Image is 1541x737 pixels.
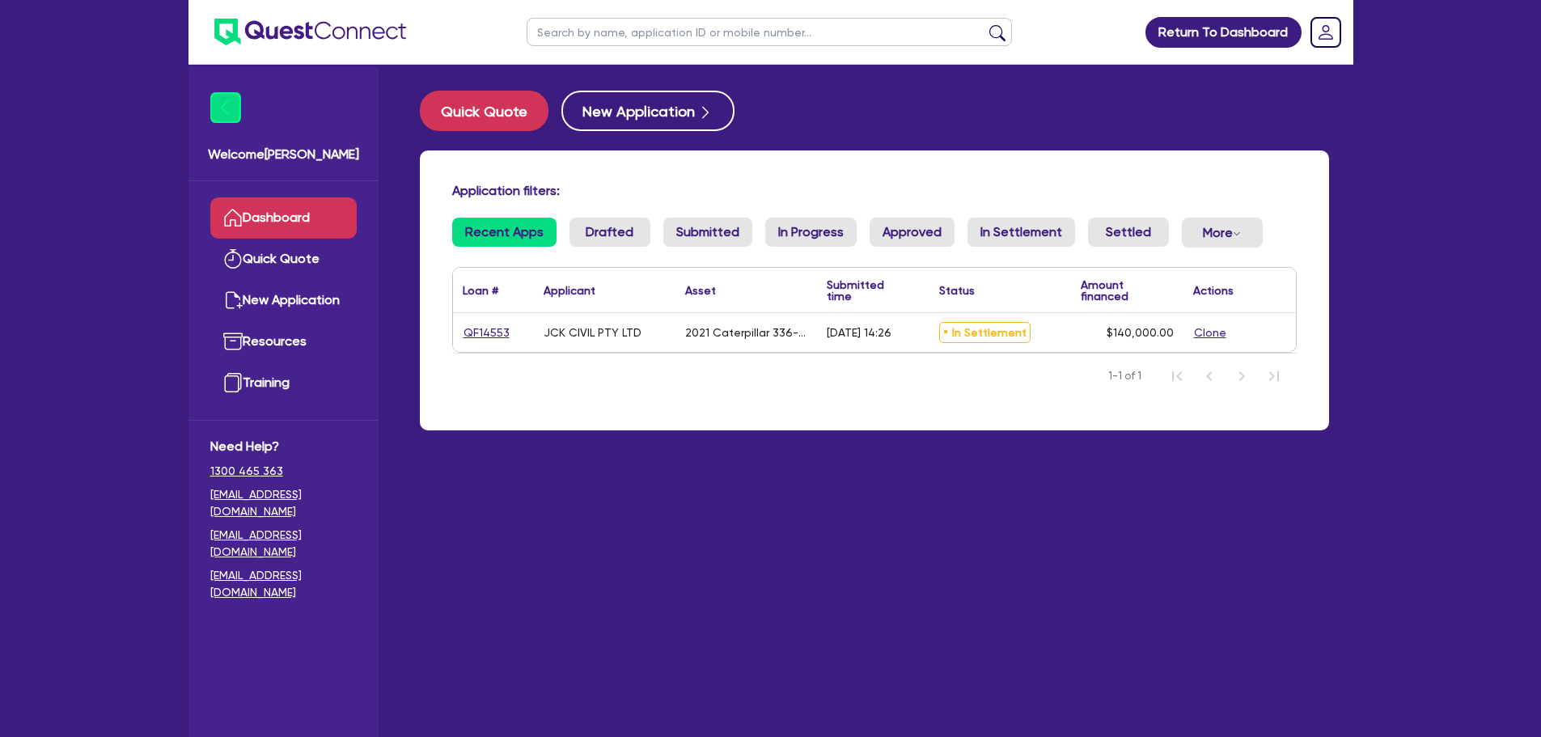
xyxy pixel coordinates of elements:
[214,19,406,45] img: quest-connect-logo-blue
[544,285,595,296] div: Applicant
[765,218,857,247] a: In Progress
[1161,360,1193,392] button: First Page
[210,486,357,520] a: [EMAIL_ADDRESS][DOMAIN_NAME]
[1258,360,1290,392] button: Last Page
[420,91,548,131] button: Quick Quote
[223,249,243,269] img: quick-quote
[663,218,752,247] a: Submitted
[1193,285,1234,296] div: Actions
[452,218,557,247] a: Recent Apps
[420,91,561,131] a: Quick Quote
[1088,218,1169,247] a: Settled
[210,197,357,239] a: Dashboard
[210,464,283,477] tcxspan: Call 1300 465 363 via 3CX
[210,437,357,456] span: Need Help?
[210,362,357,404] a: Training
[827,279,905,302] div: Submitted time
[210,239,357,280] a: Quick Quote
[1226,360,1258,392] button: Next Page
[685,326,807,339] div: 2021 Caterpillar 336-07GC Excavator
[1193,360,1226,392] button: Previous Page
[561,91,735,131] button: New Application
[939,285,975,296] div: Status
[463,324,510,342] a: QF14553
[1108,368,1141,384] span: 1-1 of 1
[223,290,243,310] img: new-application
[544,326,641,339] div: JCK CIVIL PTY LTD
[939,322,1031,343] span: In Settlement
[527,18,1012,46] input: Search by name, application ID or mobile number...
[463,285,498,296] div: Loan #
[223,373,243,392] img: training
[210,280,357,321] a: New Application
[870,218,955,247] a: Approved
[1107,326,1174,339] span: $140,000.00
[210,92,241,123] img: icon-menu-close
[1182,218,1263,248] button: Dropdown toggle
[569,218,650,247] a: Drafted
[1081,279,1174,302] div: Amount financed
[685,285,716,296] div: Asset
[210,567,357,601] a: [EMAIL_ADDRESS][DOMAIN_NAME]
[1145,17,1302,48] a: Return To Dashboard
[210,321,357,362] a: Resources
[208,145,359,164] span: Welcome [PERSON_NAME]
[967,218,1075,247] a: In Settlement
[1193,324,1227,342] button: Clone
[210,527,357,561] a: [EMAIL_ADDRESS][DOMAIN_NAME]
[1305,11,1347,53] a: Dropdown toggle
[223,332,243,351] img: resources
[827,326,891,339] div: [DATE] 14:26
[452,183,1297,198] h4: Application filters:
